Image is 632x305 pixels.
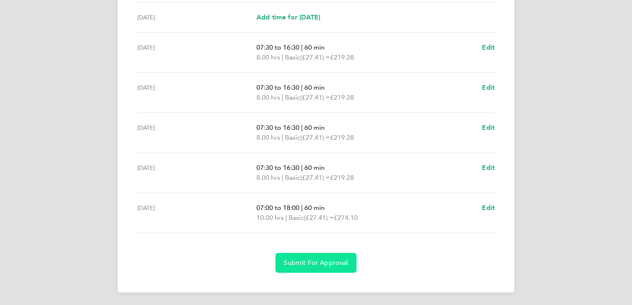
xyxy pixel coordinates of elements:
span: £219.28 [330,174,354,181]
span: £219.28 [330,53,354,61]
span: £274.10 [334,214,358,222]
span: £219.28 [330,93,354,101]
span: (£27.41) = [304,214,334,222]
span: 07:30 to 16:30 [256,43,299,51]
a: Edit [482,203,495,213]
div: [DATE] [137,203,256,223]
span: £219.28 [330,133,354,141]
span: 07:30 to 16:30 [256,83,299,91]
div: [DATE] [137,163,256,183]
span: 60 min [304,164,325,172]
span: 07:30 to 16:30 [256,164,299,172]
a: Add time for [DATE] [256,12,320,22]
span: 8.00 hrs [256,53,280,61]
span: Edit [482,164,495,172]
button: Submit For Approval [275,253,356,273]
a: Edit [482,83,495,93]
span: | [301,204,303,212]
div: [DATE] [137,83,256,102]
span: Basic [285,52,300,62]
span: 8.00 hrs [256,133,280,141]
span: Basic [285,133,300,143]
span: | [301,164,303,172]
div: [DATE] [137,123,256,143]
span: 8.00 hrs [256,93,280,101]
a: Edit [482,163,495,173]
span: | [282,174,283,181]
span: 60 min [304,83,325,91]
span: 10.00 hrs [256,214,284,222]
span: | [301,83,303,91]
span: Submit For Approval [284,259,348,267]
a: Edit [482,43,495,52]
span: Basic [285,93,300,102]
span: | [301,124,303,131]
span: | [282,133,283,141]
span: (£27.41) = [300,174,330,181]
div: [DATE] [137,43,256,62]
a: Edit [482,123,495,133]
span: | [301,43,303,51]
span: 60 min [304,43,325,51]
div: [DATE] [137,12,256,22]
span: Basic [285,173,300,183]
span: (£27.41) = [300,133,330,141]
span: | [282,53,283,61]
span: (£27.41) = [300,93,330,101]
span: Basic [289,213,304,223]
span: Edit [482,124,495,131]
span: 60 min [304,124,325,131]
span: Edit [482,204,495,212]
span: 07:00 to 18:00 [256,204,299,212]
span: Edit [482,43,495,51]
span: 8.00 hrs [256,174,280,181]
span: 07:30 to 16:30 [256,124,299,131]
span: Add time for [DATE] [256,13,320,21]
span: 60 min [304,204,325,212]
span: (£27.41) = [300,53,330,61]
span: | [285,214,287,222]
span: Edit [482,83,495,91]
span: | [282,93,283,101]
